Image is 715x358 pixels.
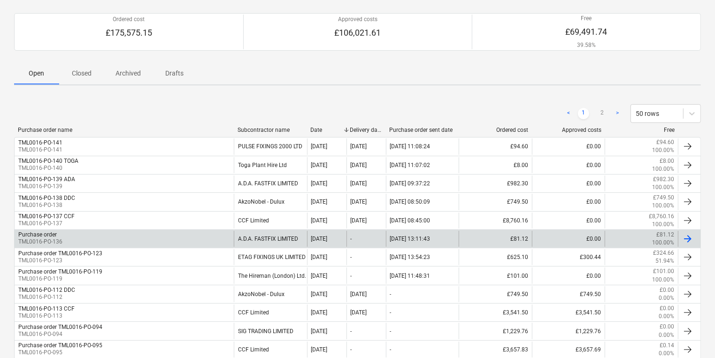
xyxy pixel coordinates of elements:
[653,267,674,275] p: £101.00
[390,127,455,133] div: Purchase order sent date
[351,180,367,187] div: [DATE]
[351,236,352,242] div: -
[532,342,605,358] div: £3,657.69
[238,127,303,133] div: Subcontractor name
[234,213,307,229] div: CCF Limited
[532,267,605,283] div: £0.00
[390,143,431,150] div: [DATE] 11:08:24
[459,231,532,247] div: £81.12
[390,273,431,279] div: [DATE] 11:48:31
[311,346,328,353] div: [DATE]
[652,183,674,191] p: 100.00%
[390,291,392,297] div: -
[234,267,307,283] div: The Hireman (London) Ltd.
[390,346,392,353] div: -
[459,138,532,154] div: £94.60
[351,217,367,224] div: [DATE]
[18,164,78,172] p: TML0016-PO-140
[660,323,674,331] p: £0.00
[652,239,674,247] p: 100.00%
[25,69,48,78] p: Open
[18,342,102,349] div: Purchase order TML0016-PO-095
[536,127,601,133] div: Approved costs
[18,231,57,238] div: Purchase order
[18,268,102,275] div: Purchase order TML0016-PO-119
[656,231,674,239] p: £81.12
[311,217,328,224] div: [DATE]
[18,330,102,338] p: TML0016-PO-094
[18,195,75,201] div: TML0016-PO-138 DDC
[351,328,352,335] div: -
[234,175,307,191] div: A.D.A. FASTFIX LIMITED
[234,342,307,358] div: CCF Limited
[18,127,230,133] div: Purchase order name
[649,213,674,221] p: £8,760.16
[351,273,352,279] div: -
[70,69,93,78] p: Closed
[234,231,307,247] div: A.D.A. FASTFIX LIMITED
[18,349,102,357] p: TML0016-PO-095
[18,324,102,330] div: Purchase order TML0016-PO-094
[459,249,532,265] div: £625.10
[311,236,328,242] div: [DATE]
[351,309,367,316] div: [DATE]
[390,217,431,224] div: [DATE] 08:45:00
[459,175,532,191] div: £982.30
[115,69,141,78] p: Archived
[311,291,328,297] div: [DATE]
[18,158,78,164] div: TML0016-PO-140 TOGA
[459,194,532,210] div: £749.50
[311,273,328,279] div: [DATE]
[311,309,328,316] div: [DATE]
[532,305,605,320] div: £3,541.50
[18,146,62,154] p: TML0016-PO-141
[563,108,574,119] a: Previous page
[234,194,307,210] div: AkzoNobel - Dulux
[459,213,532,229] div: £8,760.16
[660,342,674,350] p: £0.14
[566,41,607,49] p: 39.58%
[18,275,102,283] p: TML0016-PO-119
[659,294,674,302] p: 0.00%
[106,15,152,23] p: Ordered cost
[566,26,607,38] p: £69,491.74
[653,175,674,183] p: £982.30
[652,202,674,210] p: 100.00%
[660,305,674,312] p: £0.00
[234,157,307,173] div: Toga Plant Hire Ltd
[311,328,328,335] div: [DATE]
[578,108,589,119] a: Page 1 is your current page
[18,250,102,257] div: Purchase order TML0016-PO-123
[532,249,605,265] div: £300.44
[18,201,75,209] p: TML0016-PO-138
[653,194,674,202] p: £749.50
[609,127,675,133] div: Free
[459,323,532,339] div: £1,229.76
[311,180,328,187] div: [DATE]
[18,213,75,220] div: TML0016-PO-137 CCF
[18,238,62,246] p: TML0016-PO-136
[659,331,674,339] p: 0.00%
[652,276,674,284] p: 100.00%
[652,221,674,229] p: 100.00%
[234,286,307,302] div: AkzoNobel - Dulux
[653,249,674,257] p: £324.66
[660,286,674,294] p: £0.00
[106,27,152,38] p: £175,575.15
[462,127,528,133] div: Ordered cost
[532,286,605,302] div: £749.50
[532,138,605,154] div: £0.00
[459,305,532,320] div: £3,541.50
[655,257,674,265] p: 51.94%
[311,254,328,260] div: [DATE]
[351,143,367,150] div: [DATE]
[390,198,431,205] div: [DATE] 08:50:09
[652,146,674,154] p: 100.00%
[659,350,674,358] p: 0.00%
[311,162,328,168] div: [DATE]
[18,305,75,312] div: TML0016-PO-113 CCF
[459,267,532,283] div: £101.00
[335,27,381,38] p: £106,021.61
[668,313,715,358] div: Chat Widget
[311,143,328,150] div: [DATE]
